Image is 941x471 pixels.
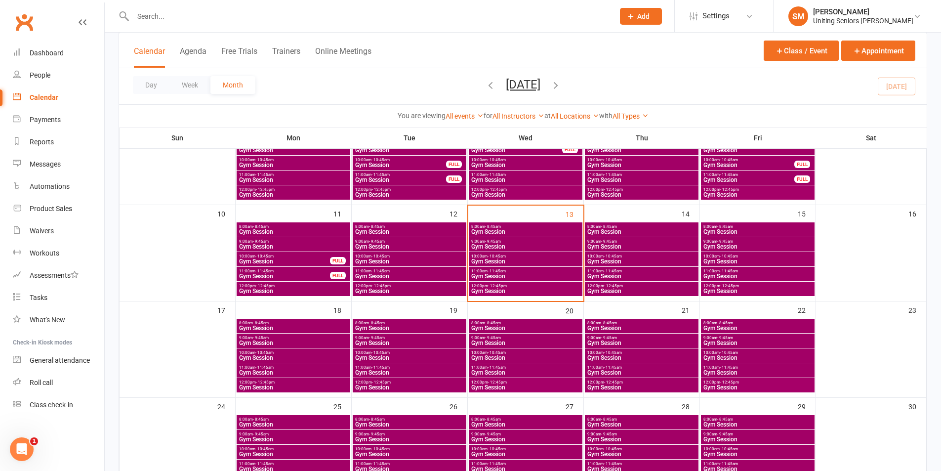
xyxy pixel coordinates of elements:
[471,355,580,361] span: Gym Session
[130,9,607,23] input: Search...
[471,370,580,376] span: Gym Session
[788,6,808,26] div: SM
[488,187,507,192] span: - 12:45pm
[471,239,580,244] span: 9:00am
[471,273,580,279] span: Gym Session
[30,93,58,101] div: Calendar
[471,162,580,168] span: Gym Session
[355,172,447,177] span: 11:00am
[446,175,462,183] div: FULL
[587,192,696,198] span: Gym Session
[620,8,662,25] button: Add
[720,172,738,177] span: - 11:45am
[355,336,464,340] span: 9:00am
[369,336,385,340] span: - 9:45am
[355,269,464,273] span: 11:00am
[544,112,551,120] strong: at
[255,365,274,370] span: - 11:45am
[908,301,926,318] div: 23
[587,385,696,390] span: Gym Session
[255,269,274,273] span: - 11:45am
[471,321,580,325] span: 8:00am
[239,385,348,390] span: Gym Session
[30,356,90,364] div: General attendance
[355,158,447,162] span: 10:00am
[587,224,696,229] span: 8:00am
[355,370,464,376] span: Gym Session
[703,273,813,279] span: Gym Session
[239,370,348,376] span: Gym Session
[239,350,348,355] span: 10:00am
[355,229,464,235] span: Gym Session
[355,284,464,288] span: 12:00pm
[471,192,580,198] span: Gym Session
[450,301,467,318] div: 19
[369,417,385,422] span: - 8:45am
[604,172,622,177] span: - 11:45am
[488,158,506,162] span: - 10:45am
[239,239,348,244] span: 9:00am
[587,321,696,325] span: 8:00am
[30,249,59,257] div: Workouts
[355,340,464,346] span: Gym Session
[816,128,927,148] th: Sat
[372,284,391,288] span: - 12:45pm
[908,398,926,414] div: 30
[371,172,390,177] span: - 11:45am
[471,365,580,370] span: 11:00am
[30,227,54,235] div: Waivers
[485,336,501,340] span: - 9:45am
[703,269,813,273] span: 11:00am
[253,239,269,244] span: - 9:45am
[601,224,617,229] span: - 8:45am
[13,153,104,175] a: Messages
[703,177,795,183] span: Gym Session
[239,254,330,258] span: 10:00am
[703,370,813,376] span: Gym Session
[256,187,275,192] span: - 12:45pm
[587,273,696,279] span: Gym Session
[13,242,104,264] a: Workouts
[703,172,795,177] span: 11:00am
[239,340,348,346] span: Gym Session
[613,112,649,120] a: All Types
[372,187,391,192] span: - 12:45pm
[703,147,813,153] span: Gym Session
[355,365,464,370] span: 11:00am
[488,380,507,385] span: - 12:45pm
[703,158,795,162] span: 10:00am
[566,398,583,414] div: 27
[703,288,813,294] span: Gym Session
[256,380,275,385] span: - 12:45pm
[471,177,580,183] span: Gym Session
[717,321,733,325] span: - 8:45am
[134,46,165,68] button: Calendar
[604,284,623,288] span: - 12:45pm
[813,16,913,25] div: Uniting Seniors [PERSON_NAME]
[355,325,464,331] span: Gym Session
[355,187,464,192] span: 12:00pm
[703,187,813,192] span: 12:00pm
[604,158,622,162] span: - 10:45am
[239,177,348,183] span: Gym Session
[566,206,583,222] div: 13
[450,398,467,414] div: 26
[355,239,464,244] span: 9:00am
[221,46,257,68] button: Free Trials
[587,258,696,264] span: Gym Session
[13,131,104,153] a: Reports
[30,205,72,213] div: Product Sales
[492,112,544,120] a: All Instructors
[13,86,104,109] a: Calendar
[703,254,813,258] span: 10:00am
[315,46,371,68] button: Online Meetings
[330,272,346,279] div: FULL
[180,46,206,68] button: Agenda
[703,258,813,264] span: Gym Session
[601,321,617,325] span: - 8:45am
[703,162,795,168] span: Gym Session
[488,254,506,258] span: - 10:45am
[239,284,348,288] span: 12:00pm
[720,158,738,162] span: - 10:45am
[468,128,584,148] th: Wed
